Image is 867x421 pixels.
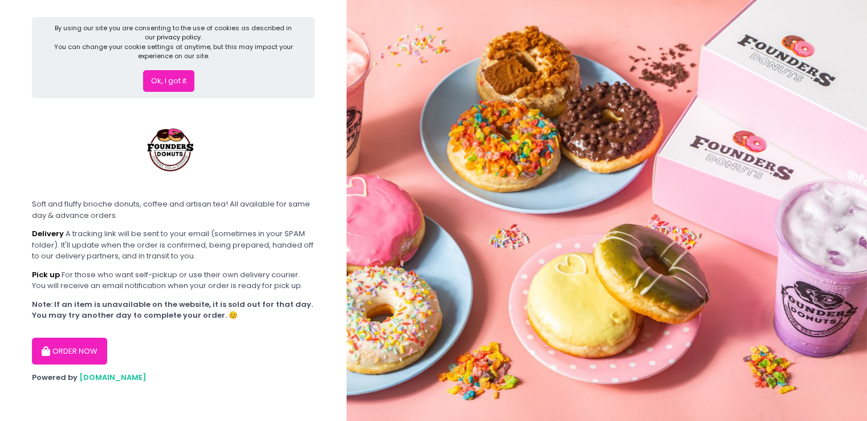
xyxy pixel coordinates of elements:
button: ORDER NOW [32,338,107,365]
b: Pick up [32,269,60,280]
div: By using our site you are consenting to the use of cookies as described in our You can change you... [51,23,296,61]
button: Ok, I got it [143,70,194,92]
div: Powered by [32,372,315,383]
a: [DOMAIN_NAME] [79,372,146,383]
div: Note: If an item is unavailable on the website, it is sold out for that day. You may try another ... [32,299,315,321]
div: Soft and fluffy brioche donuts, coffee and artisan tea! All available for same day & advance orders. [32,199,315,221]
a: privacy policy. [157,33,202,42]
div: For those who want self-pickup or use their own delivery courier. You will receive an email notif... [32,269,315,292]
b: Delivery [32,228,64,239]
img: Founders Donuts [129,106,214,191]
div: A tracking link will be sent to your email (sometimes in your SPAM folder). It'll update when the... [32,228,315,262]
